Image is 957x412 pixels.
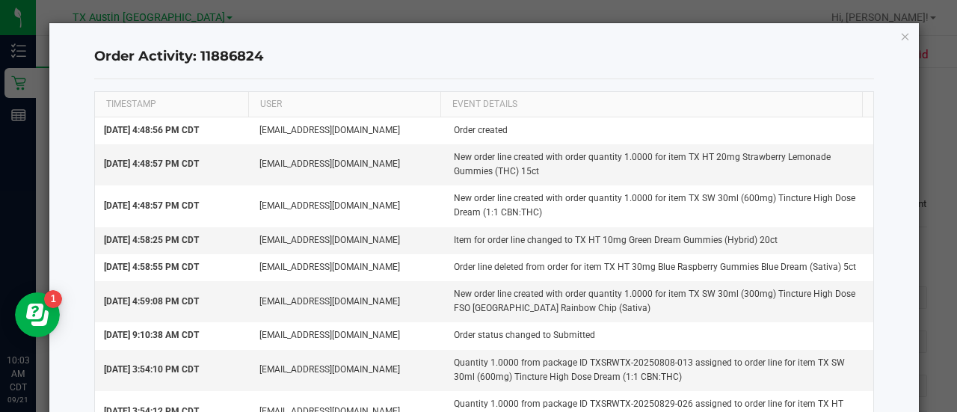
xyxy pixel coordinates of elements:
span: [DATE] 4:48:56 PM CDT [104,125,199,135]
td: New order line created with order quantity 1.0000 for item TX SW 30ml (600mg) Tincture High Dose ... [445,185,873,227]
span: [DATE] 4:58:55 PM CDT [104,262,199,272]
td: [EMAIL_ADDRESS][DOMAIN_NAME] [250,117,445,144]
iframe: Resource center [15,292,60,337]
span: [DATE] 9:10:38 AM CDT [104,330,199,340]
td: Order created [445,117,873,144]
td: [EMAIL_ADDRESS][DOMAIN_NAME] [250,254,445,281]
span: [DATE] 3:54:10 PM CDT [104,364,199,375]
th: EVENT DETAILS [440,92,863,117]
td: [EMAIL_ADDRESS][DOMAIN_NAME] [250,227,445,254]
td: Order line deleted from order for item TX HT 30mg Blue Raspberry Gummies Blue Dream (Sativa) 5ct [445,254,873,281]
td: [EMAIL_ADDRESS][DOMAIN_NAME] [250,144,445,185]
td: New order line created with order quantity 1.0000 for item TX SW 30ml (300mg) Tincture High Dose ... [445,281,873,322]
td: [EMAIL_ADDRESS][DOMAIN_NAME] [250,322,445,349]
h4: Order Activity: 11886824 [94,47,875,67]
td: [EMAIL_ADDRESS][DOMAIN_NAME] [250,185,445,227]
iframe: Resource center unread badge [44,290,62,308]
td: Item for order line changed to TX HT 10mg Green Dream Gummies (Hybrid) 20ct [445,227,873,254]
th: TIMESTAMP [95,92,248,117]
span: [DATE] 4:48:57 PM CDT [104,200,199,211]
td: New order line created with order quantity 1.0000 for item TX HT 20mg Strawberry Lemonade Gummies... [445,144,873,185]
span: [DATE] 4:48:57 PM CDT [104,159,199,169]
td: [EMAIL_ADDRESS][DOMAIN_NAME] [250,281,445,322]
span: [DATE] 4:58:25 PM CDT [104,235,199,245]
th: USER [248,92,440,117]
td: Order status changed to Submitted [445,322,873,349]
td: [EMAIL_ADDRESS][DOMAIN_NAME] [250,350,445,391]
span: [DATE] 4:59:08 PM CDT [104,296,199,307]
td: Quantity 1.0000 from package ID TXSRWTX-20250808-013 assigned to order line for item TX SW 30ml (... [445,350,873,391]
